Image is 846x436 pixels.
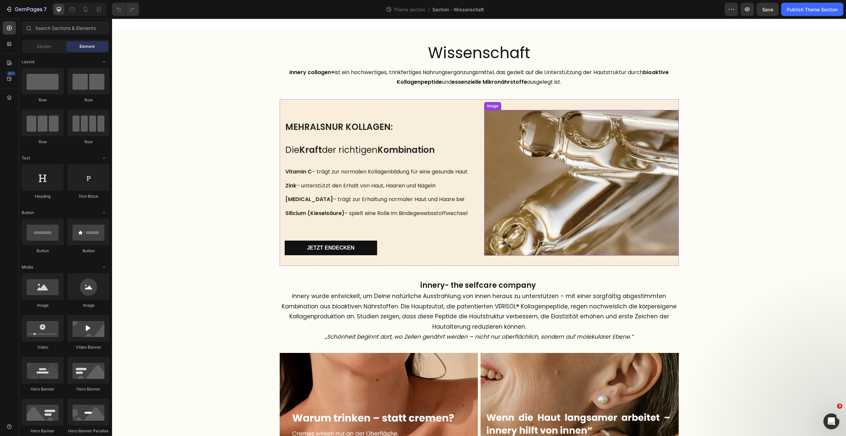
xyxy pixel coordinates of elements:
[99,153,109,163] span: Toggle open
[22,21,109,35] input: Search Sections & Elements
[112,19,846,436] iframe: Design area
[757,3,778,16] button: Save
[22,428,64,434] div: Hero Banner
[22,155,30,161] span: Text
[195,226,242,233] p: Jetzt endecken
[168,49,566,68] p: ist ein hochwertiges, trinkfertiges Nahrungsergänzungsmittel, das gezielt auf die Unterstützung d...
[340,59,415,67] strong: essenzielle Mikronährstoffe
[173,149,200,157] strong: Vitamin C
[22,248,64,254] div: Button
[762,7,773,12] span: Save
[428,6,430,13] span: /
[168,24,567,45] h2: Wissenschaft
[173,222,265,237] button: <p>Jetzt endecken</p>
[22,344,64,350] div: Video
[173,164,361,171] p: – unterstützt den Erhalt von Haut, Haaren und Nägeln
[99,207,109,218] span: Toggle open
[79,44,95,50] span: Element
[173,191,232,198] strong: Silicium (Kieselsäure)
[68,302,109,308] div: Image
[3,3,50,16] button: 7
[99,262,109,272] span: Toggle open
[68,97,109,103] div: Row
[173,102,198,114] strong: Mehr
[781,3,843,16] button: Publish Theme Section
[22,97,64,103] div: Row
[787,6,838,13] div: Publish Theme Section
[22,386,64,392] div: Hero Banner
[68,428,109,434] div: Hero Banner Parallax
[213,102,279,114] strong: nur Kollagen
[187,125,210,137] strong: Kraft
[68,193,109,199] div: Text Block
[173,177,361,184] p: – trägt zur Erhaltung normaler Haut und Haare bei
[392,6,427,13] span: Theme section
[308,262,424,272] strong: innery- the selfcare company
[265,125,323,137] strong: Kombination
[68,344,109,350] div: Video Banner
[837,403,842,409] span: 3
[112,3,139,16] div: Undo/Redo
[173,163,184,171] strong: Zink
[22,302,64,308] div: Image
[173,177,221,184] strong: [MEDICAL_DATA]
[22,193,64,199] div: Heading
[68,386,109,392] div: Hero Banner
[68,139,109,145] div: Row
[173,102,281,114] span: als :
[44,5,47,13] p: 7
[372,91,567,237] img: gempages_573652983133242436-b22863d8-6033-4b3b-aaa8-ac80999a8e6a.png
[22,210,34,216] span: Button
[99,56,109,67] span: Toggle open
[68,248,109,254] div: Button
[432,6,484,13] span: Section - Wissenschaft
[22,59,35,65] span: Layout
[823,413,839,429] iframe: Intercom live chat
[177,50,222,57] strong: innery collagen+
[173,150,361,157] p: – trägt zur normalen Kollagenbildung für eine gesunde Haut
[168,272,566,313] p: innery wurde entwickelt, um Deine natürliche Ausstrahlung von innen heraus zu unterstützen – mit ...
[173,191,361,205] p: – spielt eine Rolle im Bindegewebsstoffwechsel
[6,71,16,76] div: 450
[213,314,521,322] i: „Schönheit beginnt dort, wo Zellen genährt werden – nicht nur oberflächlich, sondern auf molekula...
[22,264,33,270] span: Media
[373,84,388,90] div: Image
[285,50,557,67] strong: bioaktive Kollagenpeptide
[37,44,51,50] span: Section
[173,125,323,137] span: Die der richtigen
[22,139,64,145] div: Row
